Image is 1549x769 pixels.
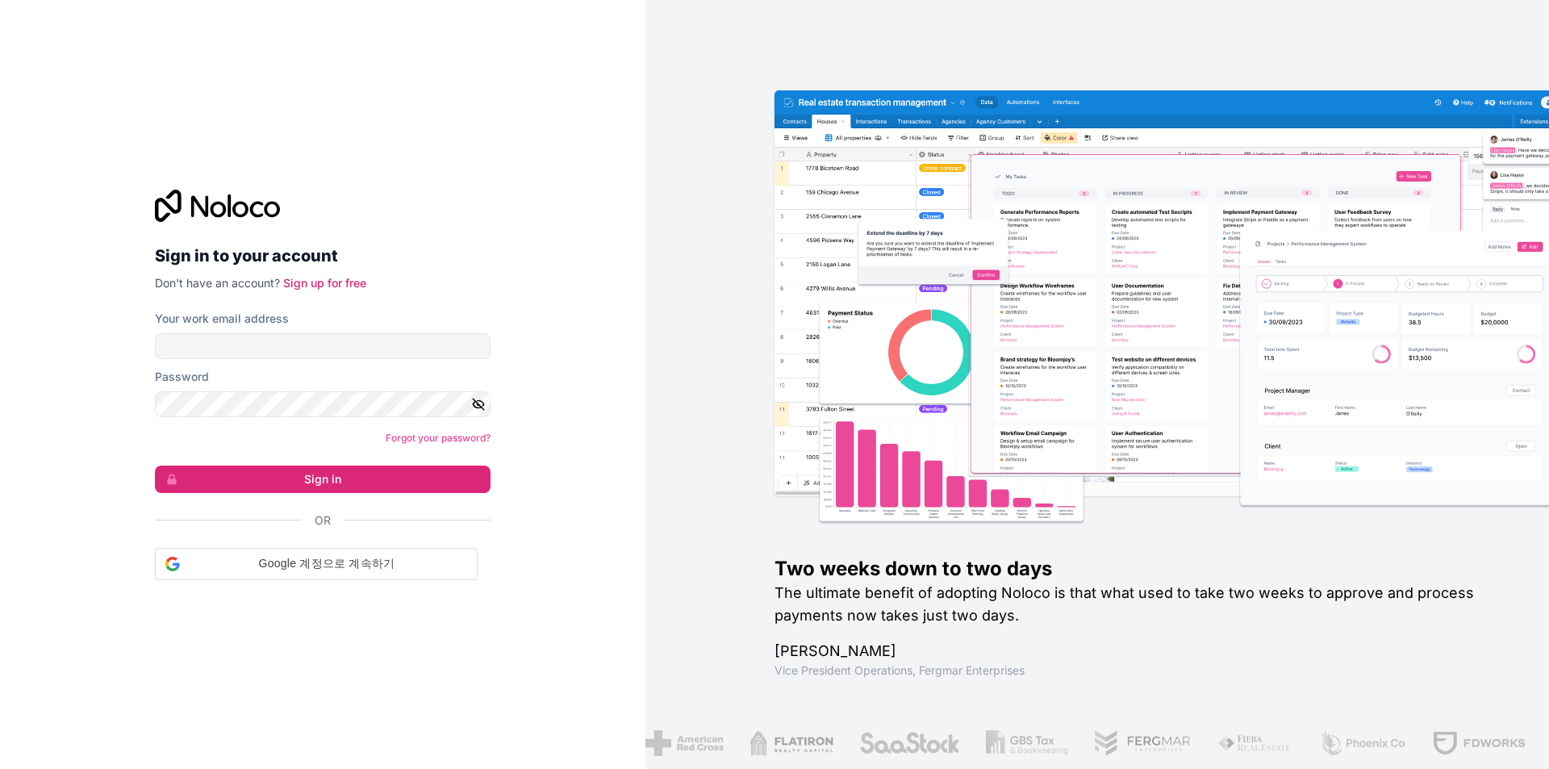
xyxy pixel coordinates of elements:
[155,391,491,417] input: Password
[575,730,659,756] img: /assets/flatiron-C8eUkumj.png
[155,311,289,327] label: Your work email address
[774,640,1497,662] h1: [PERSON_NAME]
[386,432,491,444] a: Forgot your password?
[774,582,1497,627] h2: The ultimate benefit of adopting Noloco is that what used to take two weeks to approve and proces...
[155,369,209,385] label: Password
[684,730,786,756] img: /assets/saastock-C6Zbiodz.png
[774,662,1497,679] h1: Vice President Operations , Fergmar Enterprises
[155,548,478,580] div: Google 계정으로 계속하기
[1377,730,1482,756] img: /assets/baldridge-DxmPIwAm.png
[1145,730,1232,756] img: /assets/phoenix-BREaitsQ.png
[1257,730,1351,756] img: /assets/fdworks-Bi04fVtw.png
[155,333,491,359] input: Email address
[283,276,366,290] a: Sign up for free
[812,730,894,756] img: /assets/gbstax-C-GtDUiK.png
[186,555,467,572] span: Google 계정으로 계속하기
[774,556,1497,582] h1: Two weeks down to two days
[155,241,491,270] h2: Sign in to your account
[315,512,331,529] span: Or
[155,276,280,290] span: Don't have an account?
[919,730,1017,756] img: /assets/fergmar-CudnrXN5.png
[155,466,491,493] button: Sign in
[1043,730,1119,756] img: /assets/fiera-fwj2N5v4.png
